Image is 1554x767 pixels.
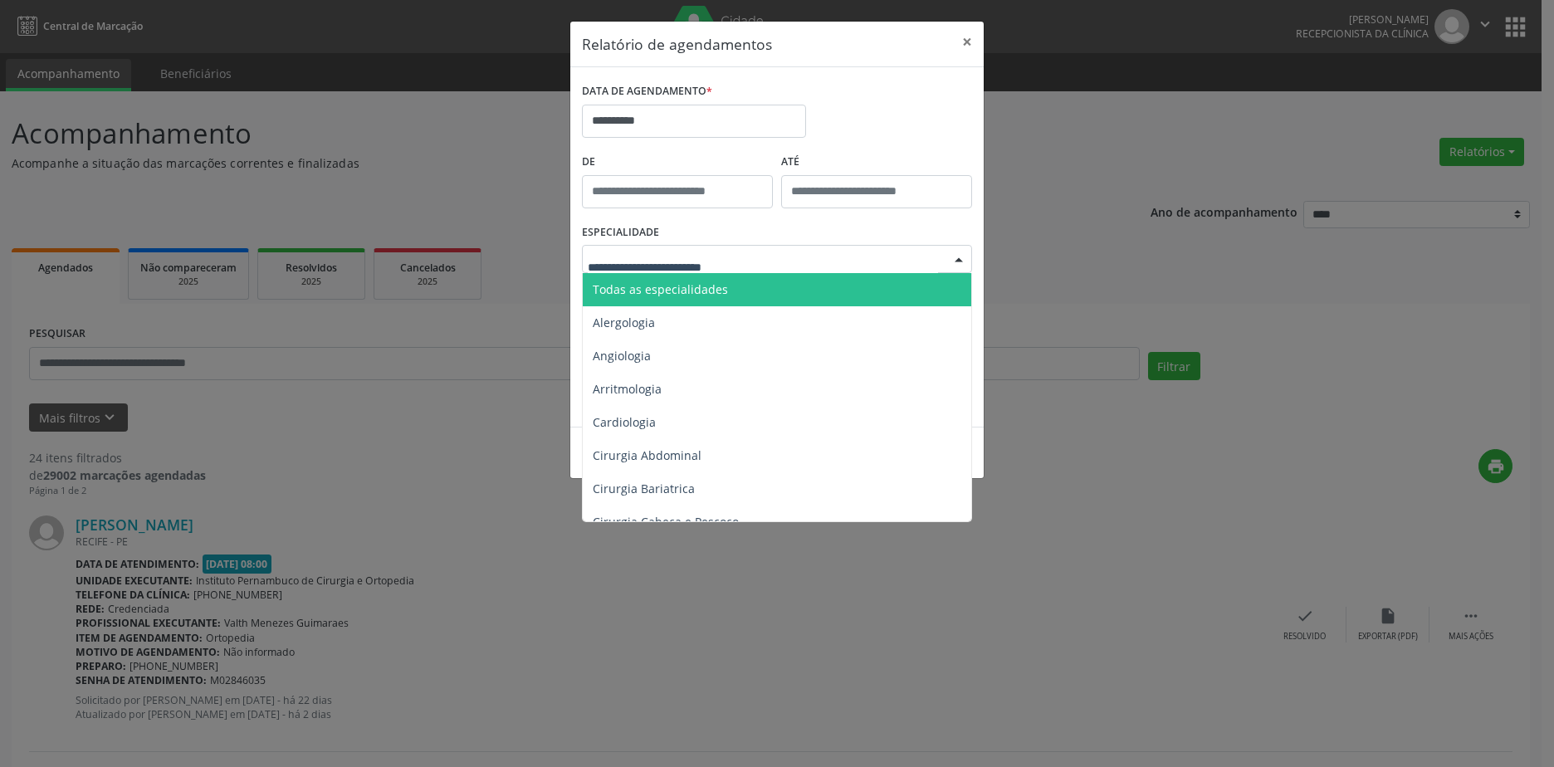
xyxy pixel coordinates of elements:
[593,447,701,463] span: Cirurgia Abdominal
[582,220,659,246] label: ESPECIALIDADE
[593,414,656,430] span: Cardiologia
[582,33,772,55] h5: Relatório de agendamentos
[593,481,695,496] span: Cirurgia Bariatrica
[593,381,662,397] span: Arritmologia
[593,281,728,297] span: Todas as especialidades
[950,22,984,62] button: Close
[593,348,651,364] span: Angiologia
[582,79,712,105] label: DATA DE AGENDAMENTO
[582,149,773,175] label: De
[593,315,655,330] span: Alergologia
[781,149,972,175] label: ATÉ
[593,514,739,530] span: Cirurgia Cabeça e Pescoço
